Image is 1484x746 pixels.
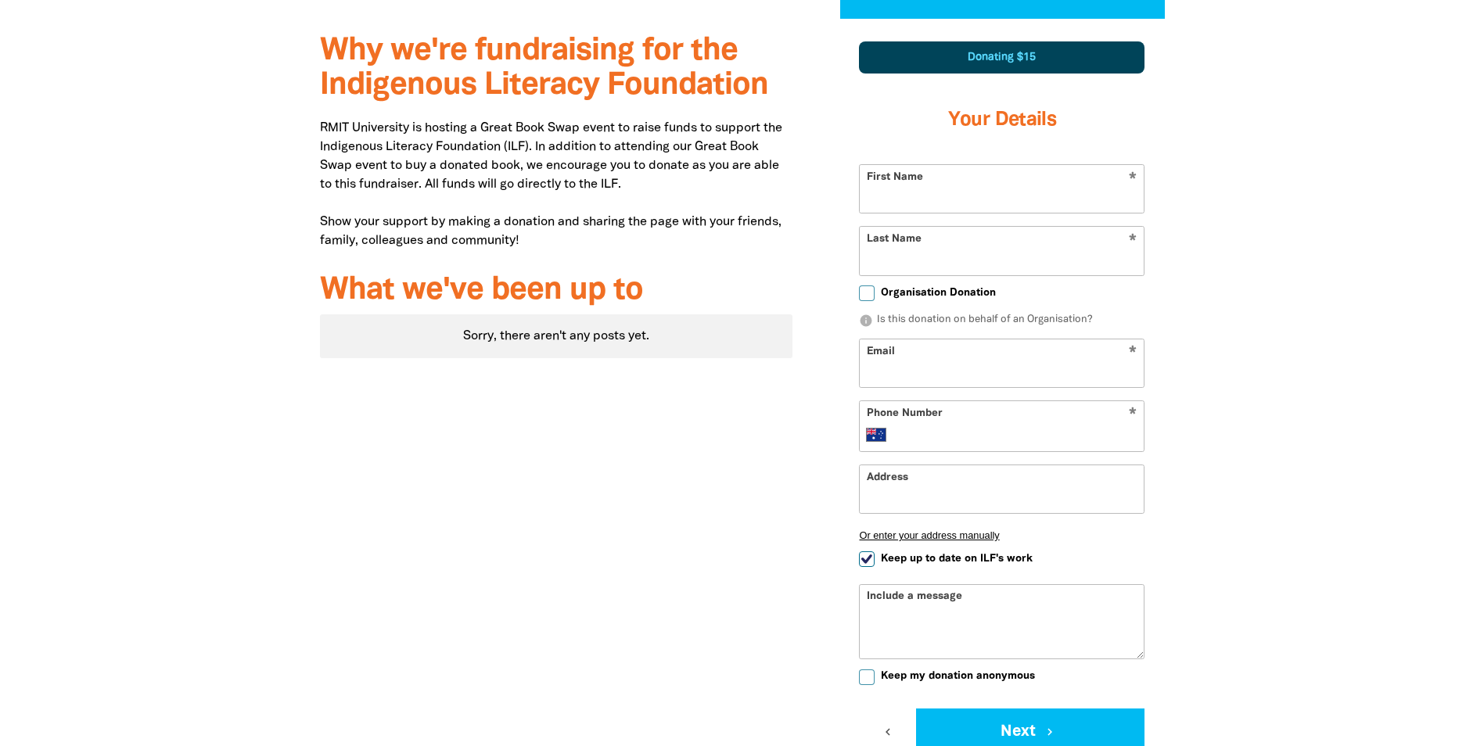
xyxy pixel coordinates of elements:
p: RMIT University is hosting a Great Book Swap event to raise funds to support the Indigenous Liter... [320,119,793,250]
i: chevron_left [881,725,895,739]
span: Keep up to date on ILF's work [881,551,1033,566]
i: Required [1129,407,1137,422]
input: Keep my donation anonymous [859,669,875,685]
h3: Your Details [859,89,1144,152]
span: Why we're fundraising for the Indigenous Literacy Foundation [320,37,768,100]
div: Paginated content [320,314,793,358]
input: Organisation Donation [859,285,875,301]
button: Or enter your address manually [859,529,1144,541]
div: Donating $15 [859,41,1144,74]
input: Keep up to date on ILF's work [859,551,875,567]
i: chevron_right [1043,725,1057,739]
h3: What we've been up to [320,274,793,308]
div: Sorry, there aren't any posts yet. [320,314,793,358]
span: Organisation Donation [881,285,996,300]
span: Keep my donation anonymous [881,669,1035,683]
i: info [859,314,873,328]
p: Is this donation on behalf of an Organisation? [859,313,1144,328]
